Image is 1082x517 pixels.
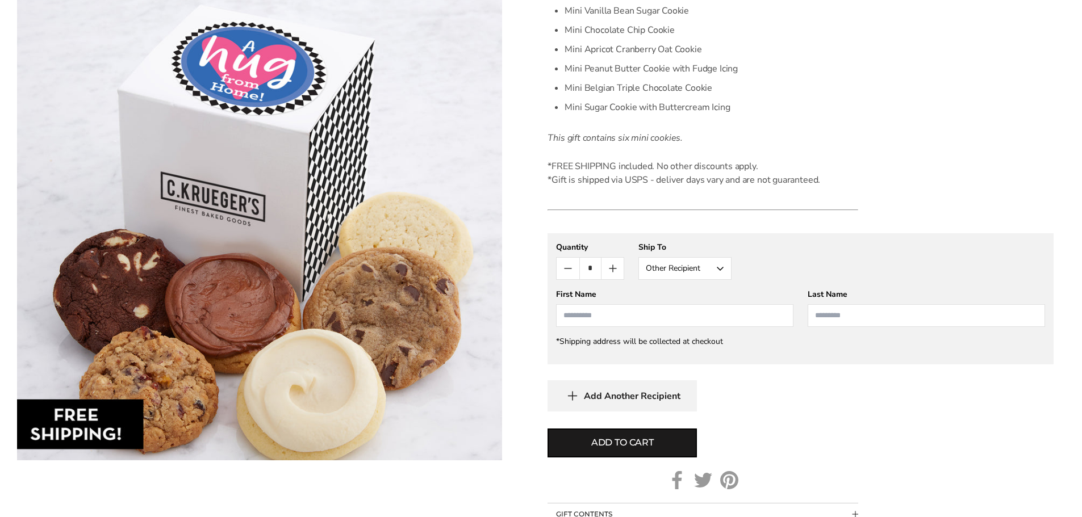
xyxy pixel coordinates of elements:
li: Mini Vanilla Bean Sugar Cookie [565,1,858,20]
button: Add Another Recipient [548,380,697,411]
div: Quantity [556,242,624,253]
li: Mini Belgian Triple Chocolate Cookie [565,78,858,98]
a: Facebook [668,471,686,489]
span: Add to cart [591,436,654,449]
div: Last Name [808,289,1045,300]
li: Mini Chocolate Chip Cookie [565,20,858,40]
li: Mini Peanut Butter Cookie with Fudge Icing [565,59,858,78]
div: *Shipping address will be collected at checkout [556,336,1045,347]
button: Count plus [601,258,624,279]
div: *Gift is shipped via USPS - deliver days vary and are not guaranteed. [548,173,858,187]
div: *FREE SHIPPING included. No other discounts apply. [548,159,858,173]
input: First Name [556,304,793,327]
div: Ship To [638,242,732,253]
li: Mini Apricot Cranberry Oat Cookie [565,40,858,59]
a: Pinterest [720,471,738,489]
input: Quantity [579,258,601,279]
li: Mini Sugar Cookie with Buttercream Icing [565,98,858,117]
span: Add Another Recipient [584,390,680,402]
gfm-form: New recipient [548,233,1054,364]
a: Twitter [694,471,712,489]
iframe: Sign Up via Text for Offers [9,474,118,508]
button: Add to cart [548,428,697,457]
input: Last Name [808,304,1045,327]
div: First Name [556,289,793,300]
button: Count minus [557,258,579,279]
em: This gift contains six mini cookies. [548,132,683,144]
button: Other Recipient [638,257,732,280]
